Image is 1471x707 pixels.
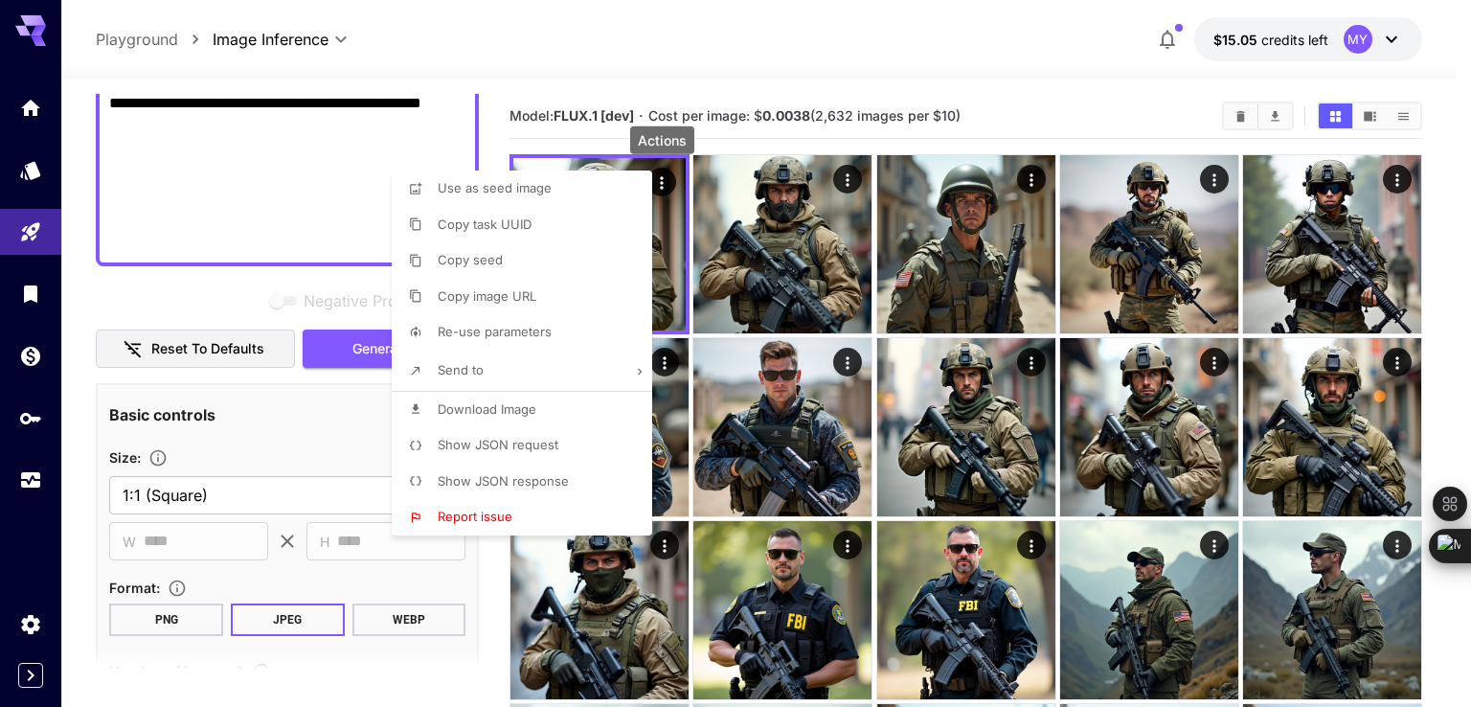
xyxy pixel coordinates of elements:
span: Copy task UUID [438,217,532,232]
span: Show JSON response [438,473,569,489]
span: Show JSON request [438,437,558,452]
span: Copy image URL [438,288,536,304]
span: Download Image [438,401,536,417]
span: Report issue [438,509,512,524]
span: Re-use parameters [438,324,552,339]
div: Actions [630,126,694,154]
span: Use as seed image [438,180,552,195]
span: Send to [438,362,484,377]
span: Copy seed [438,252,503,267]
